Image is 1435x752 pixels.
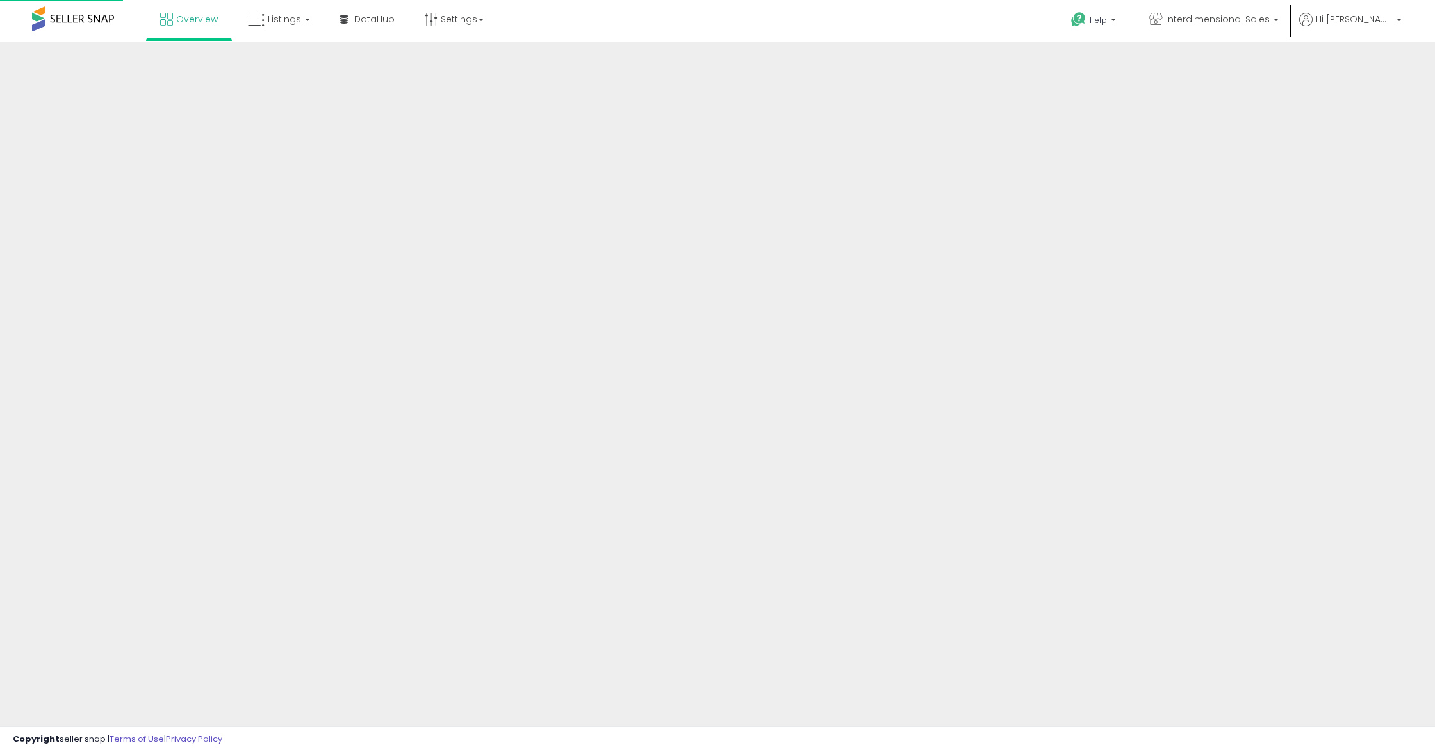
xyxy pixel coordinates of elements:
[268,13,301,26] span: Listings
[1299,13,1402,42] a: Hi [PERSON_NAME]
[1166,13,1270,26] span: Interdimensional Sales
[176,13,218,26] span: Overview
[1070,12,1086,28] i: Get Help
[1061,2,1129,42] a: Help
[1316,13,1393,26] span: Hi [PERSON_NAME]
[354,13,395,26] span: DataHub
[1090,15,1107,26] span: Help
